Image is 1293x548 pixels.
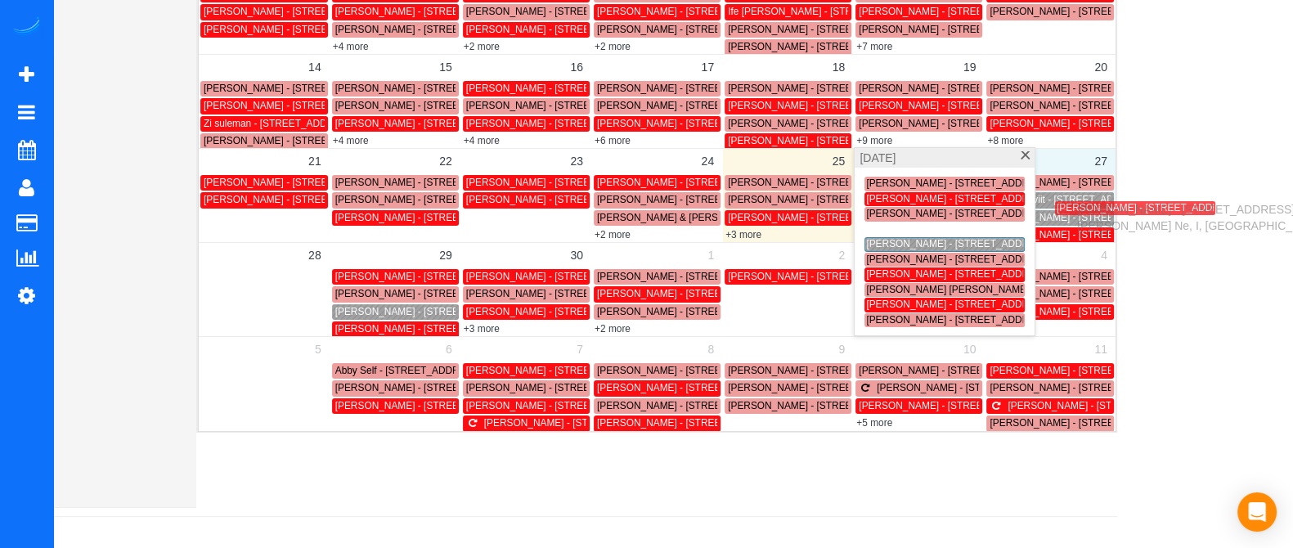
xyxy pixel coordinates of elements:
span: [PERSON_NAME] - [STREET_ADDRESS] [859,24,1044,35]
span: [PERSON_NAME] - [STREET_ADDRESS] [597,417,782,429]
a: +4 more [333,135,369,146]
span: [PERSON_NAME] - [STREET_ADDRESS] [335,306,520,317]
span: [PERSON_NAME] - [STREET_ADDRESS] [728,135,913,146]
span: [PERSON_NAME] - [STREET_ADDRESS] [990,177,1174,188]
span: [PERSON_NAME] - [STREET_ADDRESS] [866,299,1051,310]
a: 30 [562,243,591,267]
a: 17 [693,55,722,79]
a: 11 [1086,337,1116,362]
span: [PERSON_NAME] - [STREET_ADDRESS] [597,6,782,17]
a: 7 [568,337,591,362]
span: [PERSON_NAME] - [STREET_ADDRESS] [466,83,651,94]
span: [PERSON_NAME] - [STREET_ADDRESS] [466,271,651,282]
span: [PERSON_NAME] - [STREET_ADDRESS] [204,194,388,205]
span: [PERSON_NAME] - [STREET_ADDRESS][PERSON_NAME] [204,177,469,188]
span: [PERSON_NAME] - [STREET_ADDRESS][PERSON_NAME] [728,382,993,393]
a: +2 more [595,323,631,335]
span: [PERSON_NAME] - [STREET_ADDRESS] [866,314,1051,326]
span: [PERSON_NAME] - [STREET_ADDRESS] [466,24,651,35]
a: +9 more [856,135,892,146]
span: [PERSON_NAME] - [STREET_ADDRESS] [866,208,1051,219]
span: [PERSON_NAME] - [STREET_ADDRESS] [990,100,1174,111]
a: 24 [693,149,722,173]
a: 9 [830,337,853,362]
span: [PERSON_NAME] - [STREET_ADDRESS] [597,83,782,94]
span: [PERSON_NAME] - [STREET_ADDRESS] [990,118,1174,129]
span: [PERSON_NAME] - [STREET_ADDRESS] [466,194,651,205]
a: 15 [431,55,460,79]
a: 28 [300,243,330,267]
a: +2 more [595,41,631,52]
span: [PERSON_NAME] - [STREET_ADDRESS] [466,100,651,111]
span: [PERSON_NAME] - [STREET_ADDRESS] [466,365,651,376]
span: [PERSON_NAME] - [STREET_ADDRESS][PERSON_NAME] [466,177,731,188]
a: 27 [1086,149,1116,173]
span: [PERSON_NAME] - [STREET_ADDRESS] [597,177,782,188]
a: 14 [300,55,330,79]
span: [PERSON_NAME] - [STREET_ADDRESS][PERSON_NAME] [597,400,862,411]
span: [PERSON_NAME] - [STREET_ADDRESS] [990,365,1174,376]
a: +4 more [464,135,500,146]
div: Open Intercom Messenger [1237,492,1277,532]
a: +5 more [856,417,892,429]
span: [PERSON_NAME] - [STREET_ADDRESS] [728,194,913,205]
span: [PERSON_NAME] - [STREET_ADDRESS] [335,382,520,393]
span: [PERSON_NAME] - [STREET_ADDRESS] [466,400,651,411]
span: [PERSON_NAME] - [STREET_ADDRESS][PERSON_NAME] [728,41,993,52]
a: 16 [562,55,591,79]
span: Zi suleman - [STREET_ADDRESS][PERSON_NAME][PERSON_NAME] [204,118,516,129]
span: Ife [PERSON_NAME] - [STREET_ADDRESS] [728,6,927,17]
span: [PERSON_NAME] - [STREET_ADDRESS] [1008,400,1192,411]
span: [PERSON_NAME] - [STREET_ADDRESS][PERSON_NAME] [859,100,1124,111]
a: +7 more [856,41,892,52]
a: 2 [830,243,853,267]
img: Automaid Logo [10,16,43,39]
span: [PERSON_NAME] - [STREET_ADDRESS][PERSON_NAME] [728,118,993,129]
span: [PERSON_NAME] - [STREET_ADDRESS] [466,306,651,317]
a: +8 more [987,135,1023,146]
span: [PERSON_NAME] - [STREET_ADDRESS] [597,271,782,282]
span: [PERSON_NAME] - [STREET_ADDRESS] [728,24,913,35]
a: 8 [699,337,722,362]
span: [PERSON_NAME] - [STREET_ADDRESS] [335,271,520,282]
span: [PERSON_NAME] - [STREET_ADDRESS] [466,288,651,299]
a: 29 [431,243,460,267]
span: [PERSON_NAME] - [STREET_ADDRESS] [597,194,782,205]
span: [PERSON_NAME] - [STREET_ADDRESS] [728,212,913,223]
span: [DATE] [860,150,896,166]
span: [PERSON_NAME] - [STREET_ADDRESS][PERSON_NAME] [204,135,469,146]
span: [PERSON_NAME] - [STREET_ADDRESS] Se, Marietta, GA 30067 [597,365,886,376]
span: [PERSON_NAME] - [STREET_ADDRESS] [484,417,669,429]
span: [PERSON_NAME] - [STREET_ADDRESS][PERSON_NAME] [335,400,600,411]
span: [PERSON_NAME] - [STREET_ADDRESS] [990,6,1174,17]
span: [PERSON_NAME] - [STREET_ADDRESS] [859,365,1044,376]
span: [PERSON_NAME] - [STREET_ADDRESS] [335,288,520,299]
span: [PERSON_NAME] - [STREET_ADDRESS] [597,118,782,129]
a: 1 [699,243,722,267]
span: [PERSON_NAME] - [STREET_ADDRESS] [859,83,1044,94]
span: [PERSON_NAME] - [STREET_ADDRESS] [859,118,1044,129]
span: [PERSON_NAME] - [STREET_ADDRESS] [728,400,913,411]
span: [PERSON_NAME] - [STREET_ADDRESS][PERSON_NAME] [466,6,731,17]
span: [PERSON_NAME] - [STREET_ADDRESS] [335,194,520,205]
a: +3 more [725,229,761,240]
span: [PERSON_NAME] - [STREET_ADDRESS] [597,382,782,393]
span: [PERSON_NAME] - [STREET_ADDRESS] [204,100,388,111]
a: 19 [955,55,985,79]
span: [PERSON_NAME] - [STREET_ADDRESS] [728,177,913,188]
span: [PERSON_NAME] - [STREET_ADDRESS] [597,100,782,111]
span: [PERSON_NAME] & [PERSON_NAME] - [STREET_ADDRESS] [597,212,873,223]
a: 23 [562,149,591,173]
span: [PERSON_NAME] - [STREET_ADDRESS] [728,100,913,111]
a: +2 more [595,229,631,240]
a: 22 [431,149,460,173]
span: [PERSON_NAME] - [STREET_ADDRESS] [866,254,1051,265]
a: 20 [1086,55,1116,79]
span: [PERSON_NAME] - [STREET_ADDRESS] [466,118,651,129]
span: [PERSON_NAME] - [STREET_ADDRESS][PERSON_NAME] [335,83,600,94]
span: [PERSON_NAME] - [STREET_ADDRESS] [990,271,1174,282]
span: [PERSON_NAME] - [STREET_ADDRESS][PERSON_NAME] [866,177,1131,189]
a: 5 [307,337,330,362]
span: Abby Self - [STREET_ADDRESS] [335,365,482,376]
